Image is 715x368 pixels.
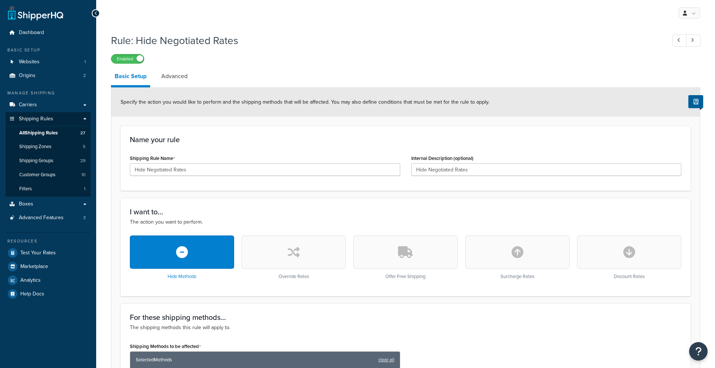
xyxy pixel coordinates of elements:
[121,98,489,106] span: Specify the action you would like to perform and the shipping methods that will be affected. You ...
[19,144,51,150] span: Shipping Zones
[19,172,55,178] span: Customer Groups
[6,182,91,196] li: Filters
[6,140,91,154] li: Shipping Zones
[6,112,91,197] li: Shipping Rules
[19,186,32,192] span: Filters
[80,130,85,136] span: 27
[19,201,33,207] span: Boxes
[20,291,44,297] span: Help Docs
[19,73,36,79] span: Origins
[19,102,37,108] span: Carriers
[6,69,91,83] a: Origins2
[6,47,91,53] div: Basic Setup
[83,144,85,150] span: 5
[6,140,91,154] a: Shipping Zones5
[130,208,681,216] h3: I want to...
[6,69,91,83] li: Origins
[130,324,681,332] p: The shipping methods this rule will apply to.
[84,59,86,65] span: 1
[6,287,91,301] a: Help Docs
[688,95,703,108] button: Show Help Docs
[19,116,53,122] span: Shipping Rules
[6,246,91,260] a: Test Your Rates
[6,168,91,182] li: Customer Groups
[6,55,91,69] li: Websites
[19,215,64,221] span: Advanced Features
[19,59,40,65] span: Websites
[411,155,473,161] label: Internal Description (optional)
[130,155,175,161] label: Shipping Rule Name
[6,274,91,287] a: Analytics
[686,34,701,47] a: Next Record
[83,73,86,79] span: 2
[6,211,91,225] a: Advanced Features3
[353,235,458,280] div: Offer Free Shipping
[84,186,85,192] span: 1
[6,55,91,69] a: Websites1
[672,34,687,47] a: Previous Record
[130,344,201,349] label: Shipping Methods to be affected
[6,126,91,140] a: AllShipping Rules27
[689,342,708,361] button: Open Resource Center
[111,67,150,87] a: Basic Setup
[20,250,56,256] span: Test Your Rates
[242,235,346,280] div: Override Rates
[6,168,91,182] a: Customer Groups10
[6,112,91,126] a: Shipping Rules
[6,154,91,168] a: Shipping Groups29
[6,90,91,96] div: Manage Shipping
[6,154,91,168] li: Shipping Groups
[20,277,41,284] span: Analytics
[20,264,48,270] span: Marketplace
[19,130,58,136] span: All Shipping Rules
[6,211,91,225] li: Advanced Features
[465,235,570,280] div: Surcharge Rates
[130,136,681,144] h3: Name your rule
[6,26,91,40] a: Dashboard
[130,313,681,321] h3: For these shipping methods...
[378,355,394,365] a: clear all
[6,238,91,244] div: Resources
[577,235,681,280] div: Discount Rates
[19,158,53,164] span: Shipping Groups
[111,54,144,63] label: Enabled
[83,215,86,221] span: 3
[6,260,91,273] a: Marketplace
[130,235,234,280] div: Hide Methods
[6,98,91,112] a: Carriers
[111,33,659,48] h1: Rule: Hide Negotiated Rates
[136,355,375,365] span: Selected Methods
[81,172,85,178] span: 10
[6,197,91,211] a: Boxes
[130,218,681,226] p: The action you want to perform.
[6,182,91,196] a: Filters1
[19,30,44,36] span: Dashboard
[80,158,85,164] span: 29
[158,67,191,85] a: Advanced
